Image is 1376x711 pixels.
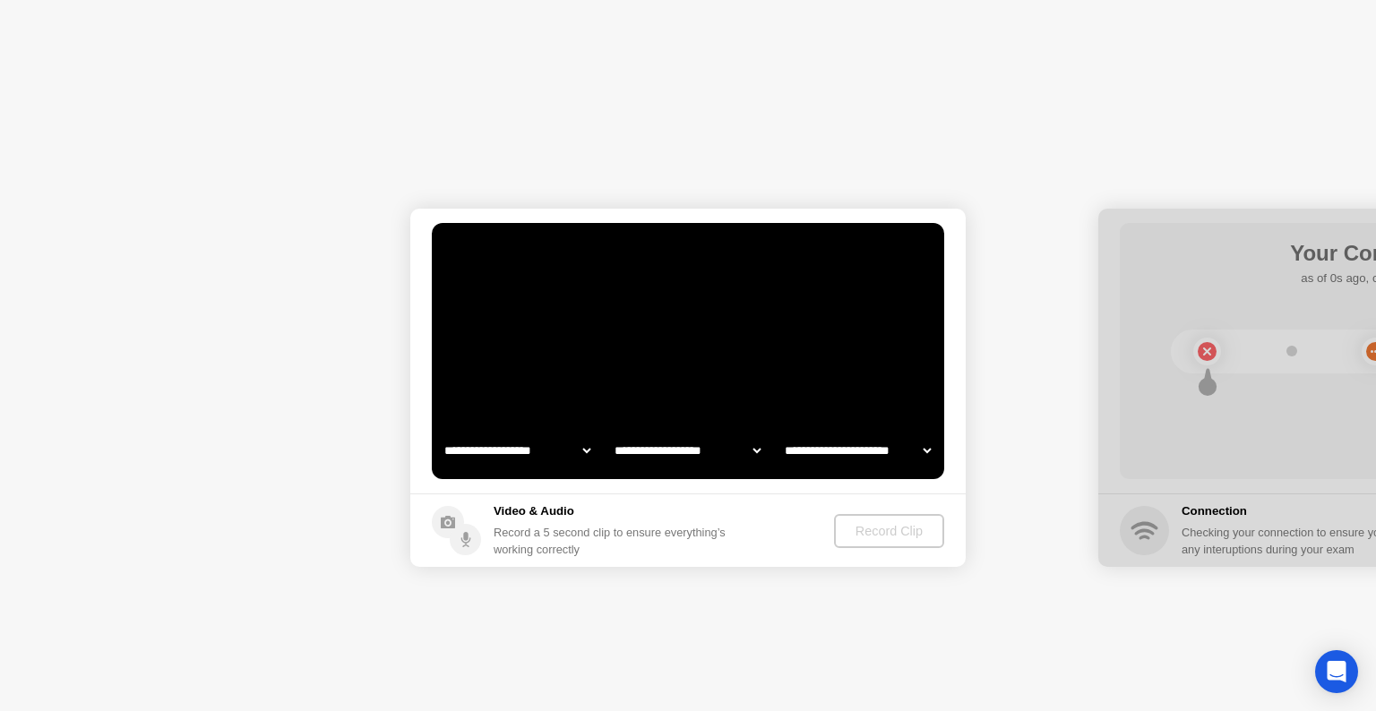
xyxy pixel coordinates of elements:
button: Record Clip [834,514,944,548]
div: Open Intercom Messenger [1315,650,1358,693]
div: Record a 5 second clip to ensure everything’s working correctly [494,524,733,558]
select: Available cameras [441,433,594,468]
select: Available microphones [781,433,934,468]
h5: Video & Audio [494,502,733,520]
select: Available speakers [611,433,764,468]
div: Record Clip [841,524,937,538]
